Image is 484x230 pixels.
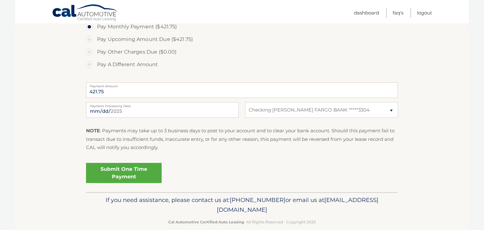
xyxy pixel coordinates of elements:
[354,8,379,18] a: Dashboard
[86,46,398,58] label: Pay Other Charges Due ($0.00)
[393,8,403,18] a: FAQ's
[86,82,398,87] label: Payment Amount
[86,33,398,46] label: Pay Upcoming Amount Due ($421.75)
[86,102,239,118] input: Payment Date
[86,20,398,33] label: Pay Monthly Payment ($421.75)
[90,219,394,225] p: - All Rights Reserved - Copyright 2025
[86,58,398,71] label: Pay A Different Amount
[90,195,394,215] p: If you need assistance, please contact us at: or email us at
[230,196,285,204] span: [PHONE_NUMBER]
[86,102,239,107] label: Payment Processing Date
[417,8,432,18] a: Logout
[52,4,118,22] a: Cal Automotive
[86,82,398,98] input: Payment Amount
[86,128,100,134] strong: NOTE
[86,127,398,152] p: : Payments may take up to 3 business days to post to your account and to clear your bank account....
[168,220,244,224] strong: Cal Automotive Certified Auto Leasing
[86,163,162,183] a: Submit One Time Payment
